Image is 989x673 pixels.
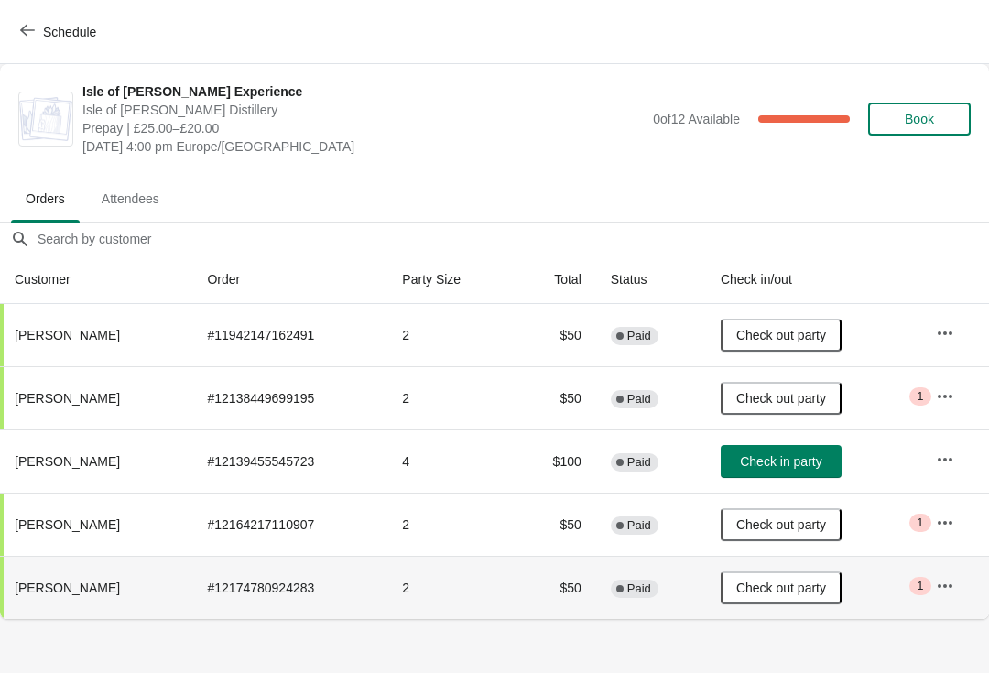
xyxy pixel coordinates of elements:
td: $50 [513,304,595,366]
button: Check out party [721,382,842,415]
th: Order [192,255,387,304]
button: Book [868,103,971,136]
span: [PERSON_NAME] [15,581,120,595]
span: 0 of 12 Available [653,112,740,126]
td: 4 [387,429,513,493]
span: [PERSON_NAME] [15,328,120,342]
span: Prepay | £25.00–£20.00 [82,119,644,137]
span: Schedule [43,25,96,39]
span: [DATE] 4:00 pm Europe/[GEOGRAPHIC_DATA] [82,137,644,156]
button: Schedule [9,16,111,49]
th: Total [513,255,595,304]
button: Check out party [721,319,842,352]
td: 2 [387,493,513,556]
th: Status [596,255,706,304]
span: Paid [627,581,651,596]
button: Check out party [721,508,842,541]
td: $50 [513,366,595,429]
span: Check out party [736,391,826,406]
input: Search by customer [37,223,989,255]
td: $100 [513,429,595,493]
span: Book [905,112,934,126]
span: Paid [627,518,651,533]
span: Paid [627,455,651,470]
span: Isle of [PERSON_NAME] Experience [82,82,644,101]
span: Isle of [PERSON_NAME] Distillery [82,101,644,119]
td: # 12138449699195 [192,366,387,429]
th: Party Size [387,255,513,304]
td: # 11942147162491 [192,304,387,366]
span: Check out party [736,517,826,532]
td: # 12174780924283 [192,556,387,619]
span: Paid [627,329,651,343]
span: 1 [917,516,923,530]
td: 2 [387,366,513,429]
th: Check in/out [706,255,921,304]
span: [PERSON_NAME] [15,517,120,532]
span: 1 [917,579,923,593]
span: [PERSON_NAME] [15,391,120,406]
td: # 12164217110907 [192,493,387,556]
td: 2 [387,556,513,619]
button: Check in party [721,445,842,478]
span: Orders [11,182,80,215]
span: Check out party [736,581,826,595]
td: 2 [387,304,513,366]
button: Check out party [721,571,842,604]
span: Check in party [740,454,821,469]
span: [PERSON_NAME] [15,454,120,469]
td: $50 [513,493,595,556]
img: Isle of Harris Gin Experience [19,97,72,141]
td: # 12139455545723 [192,429,387,493]
span: Attendees [87,182,174,215]
span: 1 [917,389,923,404]
td: $50 [513,556,595,619]
span: Check out party [736,328,826,342]
span: Paid [627,392,651,407]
